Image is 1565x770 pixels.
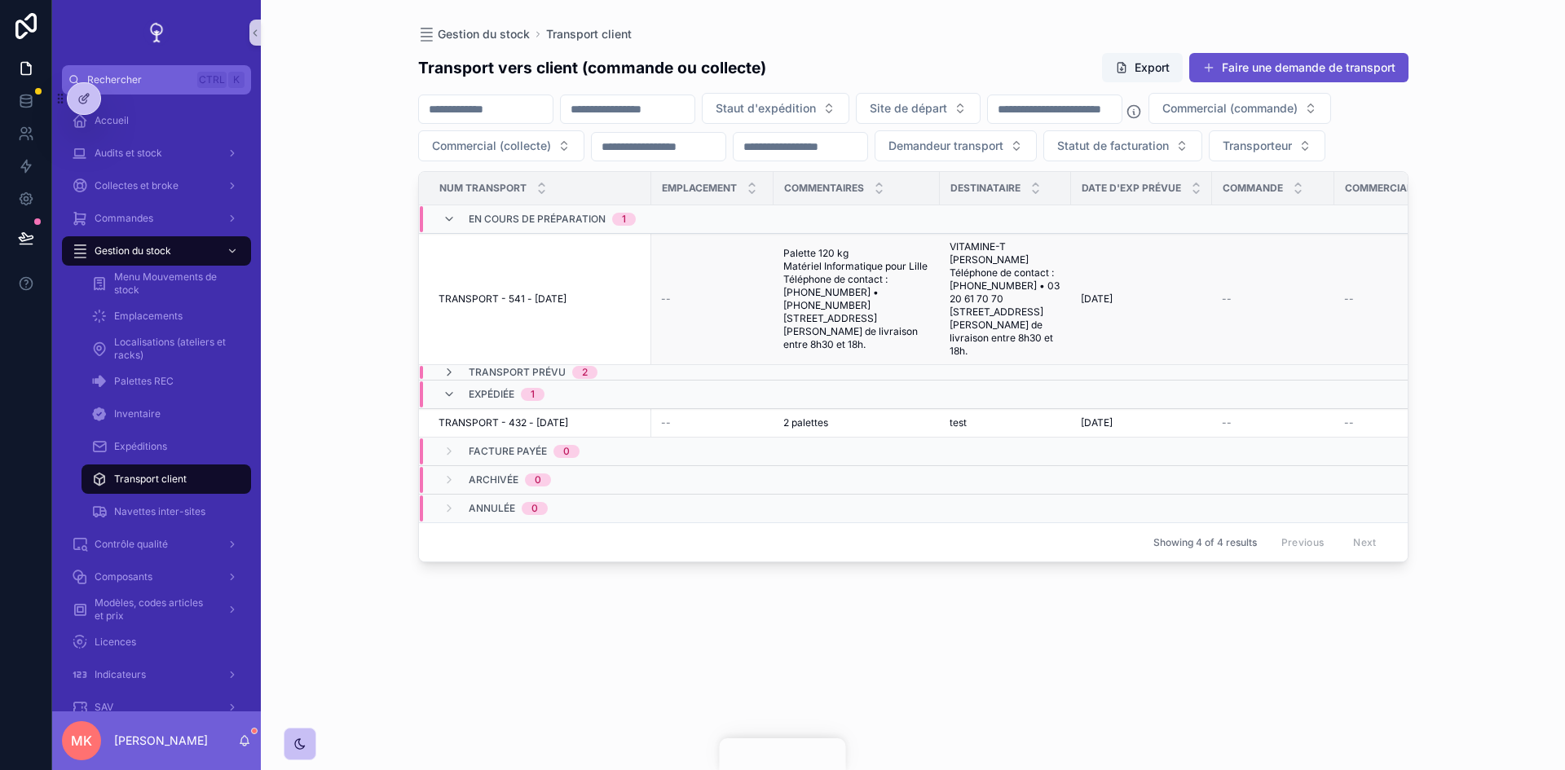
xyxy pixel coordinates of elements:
[888,138,1003,154] span: Demandeur transport
[546,26,632,42] a: Transport client
[1162,100,1298,117] span: Commercial (commande)
[1209,130,1325,161] button: Select Button
[95,147,162,160] span: Audits et stock
[52,95,261,711] div: scrollable content
[662,182,737,195] span: Emplacement
[1223,182,1283,195] span: Commande
[82,464,251,494] a: Transport client
[856,93,981,124] button: Select Button
[661,293,671,306] span: --
[469,388,514,401] span: Expédiée
[114,473,187,486] span: Transport client
[1081,293,1202,306] a: [DATE]
[418,26,530,42] a: Gestion du stock
[418,56,766,79] h1: Transport vers client (commande ou collecte)
[95,570,152,583] span: Composants
[62,139,251,168] a: Audits et stock
[197,72,227,88] span: Ctrl
[114,310,183,323] span: Emplacements
[114,271,235,297] span: Menu Mouvements de stock
[95,212,153,225] span: Commandes
[1153,536,1257,549] span: Showing 4 of 4 results
[469,502,515,515] span: Annulée
[1344,416,1354,429] span: --
[1081,293,1113,306] span: [DATE]
[439,416,568,429] span: TRANSPORT - 432 - [DATE]
[950,416,1061,429] a: test
[95,114,129,127] span: Accueil
[82,367,251,396] a: Palettes REC
[1222,416,1325,429] a: --
[1081,416,1202,429] a: [DATE]
[531,388,535,401] div: 1
[62,660,251,689] a: Indicateurs
[82,399,251,429] a: Inventaire
[432,138,551,154] span: Commercial (collecte)
[535,473,541,486] div: 0
[531,502,538,515] div: 0
[439,416,641,429] a: TRANSPORT - 432 - [DATE]
[62,171,251,200] a: Collectes et broke
[95,668,146,681] span: Indicateurs
[783,247,930,351] a: Palette 120 kg Matériel Informatique pour Lille Téléphone de contact : [PHONE_NUMBER] • [PHONE_NU...
[1345,182,1469,195] span: Commercial d'Ecodair
[114,336,235,362] span: Localisations (ateliers et racks)
[469,473,518,486] span: Archivée
[95,701,113,714] span: SAV
[661,416,671,429] span: --
[82,334,251,363] a: Localisations (ateliers et racks)
[114,375,174,388] span: Palettes REC
[702,93,849,124] button: Select Button
[1222,293,1232,306] span: --
[71,731,92,750] span: MK
[95,538,168,551] span: Contrôle qualité
[62,236,251,266] a: Gestion du stock
[1102,53,1183,82] button: Export
[143,20,170,46] img: App logo
[875,130,1037,161] button: Select Button
[1344,293,1354,306] span: --
[784,182,864,195] span: Commentaires
[62,595,251,624] a: Modèles, codes articles et prix
[1043,130,1202,161] button: Select Button
[95,244,171,257] span: Gestion du stock
[438,26,530,42] span: Gestion du stock
[82,497,251,526] a: Navettes inter-sites
[62,106,251,135] a: Accueil
[1148,93,1331,124] button: Select Button
[622,213,626,226] div: 1
[230,73,243,86] span: K
[469,366,566,379] span: Transport prévu
[1082,182,1181,195] span: Date d'EXP prévue
[661,416,764,429] a: --
[563,445,570,458] div: 0
[950,416,967,429] span: test
[439,182,527,195] span: Num transport
[62,65,251,95] button: RechercherCtrlK
[950,240,1061,358] a: VITAMINE-T [PERSON_NAME] Téléphone de contact : [PHONE_NUMBER] • 03 20 61 70 70 [STREET_ADDRESS][...
[82,432,251,461] a: Expéditions
[950,182,1021,195] span: Destinataire
[1223,138,1292,154] span: Transporteur
[469,213,606,226] span: En cours de préparation
[62,693,251,722] a: SAV
[1189,53,1408,82] button: Faire une demande de transport
[95,596,214,623] span: Modèles, codes articles et prix
[95,179,179,192] span: Collectes et broke
[95,636,136,649] span: Licences
[82,301,251,331] a: Emplacements
[783,416,828,429] span: 2 palettes
[114,407,161,420] span: Inventaire
[114,505,205,518] span: Navettes inter-sites
[87,73,191,86] span: Rechercher
[1344,293,1472,306] a: --
[1222,416,1232,429] span: --
[439,293,641,306] a: TRANSPORT - 541 - [DATE]
[62,530,251,559] a: Contrôle qualité
[439,293,566,306] span: TRANSPORT - 541 - [DATE]
[114,733,208,749] p: [PERSON_NAME]
[783,416,930,429] a: 2 palettes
